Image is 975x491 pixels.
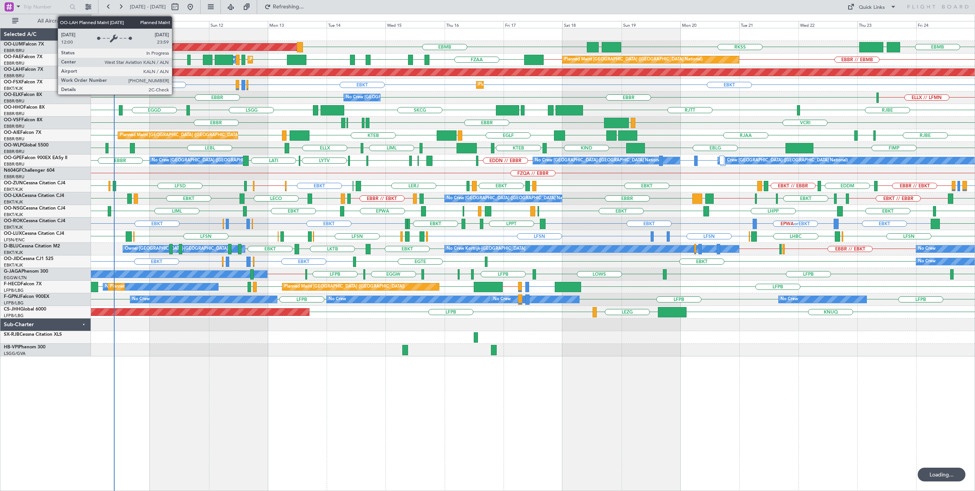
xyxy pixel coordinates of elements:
[261,1,307,13] button: Refreshing...
[4,244,19,249] span: D-IBLU
[535,155,663,166] div: No Crew [GEOGRAPHIC_DATA] ([GEOGRAPHIC_DATA] National)
[91,21,150,28] div: Fri 10
[4,206,65,211] a: OO-NSGCessna Citation CJ4
[4,219,65,223] a: OO-ROKCessna Citation CJ4
[445,21,504,28] div: Thu 16
[4,294,20,299] span: F-GPNJ
[4,307,46,312] a: CS-JHHGlobal 6000
[8,15,83,27] button: All Aircraft
[110,281,230,293] div: Planned Maint [GEOGRAPHIC_DATA] ([GEOGRAPHIC_DATA])
[4,161,24,167] a: EBBR/BRU
[4,118,21,122] span: OO-VSF
[4,118,42,122] a: OO-VSFFalcon 8X
[680,21,739,28] div: Mon 20
[4,86,23,91] a: EBKT/KJK
[20,18,81,24] span: All Aircraft
[4,288,24,293] a: LFPB/LBG
[105,281,123,293] div: No Crew
[504,21,562,28] div: Fri 17
[4,181,23,185] span: OO-ZUN
[781,294,798,305] div: No Crew
[918,256,936,267] div: No Crew
[4,294,49,299] a: F-GPNJFalcon 900EX
[150,21,209,28] div: Sat 11
[4,156,22,160] span: OO-GPE
[130,3,166,10] span: [DATE] - [DATE]
[4,269,48,274] a: G-JAGAPhenom 300
[4,67,22,72] span: OO-LAH
[4,332,62,337] a: SX-RJBCessna Citation XLS
[120,130,240,141] div: Planned Maint [GEOGRAPHIC_DATA] ([GEOGRAPHIC_DATA])
[4,332,19,337] span: SX-RJB
[4,60,24,66] a: EBBR/BRU
[4,193,64,198] a: OO-LXACessna Citation CJ4
[4,206,23,211] span: OO-NSG
[4,313,24,319] a: LFPB/LBG
[739,21,798,28] div: Tue 21
[918,243,936,255] div: No Crew
[4,262,23,268] a: EBKT/KJK
[4,42,44,47] a: OO-LUMFalcon 7X
[562,21,621,28] div: Sat 18
[4,80,21,85] span: OO-FSX
[4,168,55,173] a: N604GFChallenger 604
[564,54,703,65] div: Planned Maint [GEOGRAPHIC_DATA] ([GEOGRAPHIC_DATA] National)
[4,111,24,117] a: EBBR/BRU
[4,345,19,350] span: HB-VPI
[4,231,64,236] a: OO-LUXCessna Citation CJ4
[4,257,53,261] a: OO-JIDCessna CJ1 525
[4,55,42,59] a: OO-FAEFalcon 7X
[4,224,23,230] a: EBKT/KJK
[4,193,22,198] span: OO-LXA
[23,1,67,13] input: Trip Number
[4,42,23,47] span: OO-LUM
[4,124,24,129] a: EBBR/BRU
[857,21,916,28] div: Thu 23
[4,307,20,312] span: CS-JHH
[4,174,24,180] a: EBBR/BRU
[4,55,21,59] span: OO-FAE
[4,93,21,97] span: OO-ELK
[4,136,24,142] a: EBBR/BRU
[798,21,857,28] div: Wed 22
[132,294,150,305] div: No Crew
[916,21,975,28] div: Fri 24
[329,294,346,305] div: No Crew
[4,300,24,306] a: LFPB/LBG
[4,231,22,236] span: OO-LUX
[4,156,67,160] a: OO-GPEFalcon 900EX EASy II
[4,219,23,223] span: OO-ROK
[4,275,27,281] a: EGGW/LTN
[4,143,49,148] a: OO-WLPGlobal 5500
[4,237,25,243] a: LFSN/ENC
[4,282,42,286] a: F-HECDFalcon 7X
[4,93,42,97] a: OO-ELKFalcon 8X
[268,21,327,28] div: Mon 13
[4,187,23,192] a: EBKT/KJK
[447,243,525,255] div: No Crew Kortrijk-[GEOGRAPHIC_DATA]
[720,155,848,166] div: No Crew [GEOGRAPHIC_DATA] ([GEOGRAPHIC_DATA] National)
[4,105,24,110] span: OO-HHO
[447,193,575,204] div: No Crew [GEOGRAPHIC_DATA] ([GEOGRAPHIC_DATA] National)
[4,98,24,104] a: EBBR/BRU
[125,243,228,255] div: Owner [GEOGRAPHIC_DATA]-[GEOGRAPHIC_DATA]
[4,105,45,110] a: OO-HHOFalcon 8X
[4,282,21,286] span: F-HECD
[272,4,304,10] span: Refreshing...
[4,73,24,79] a: EBBR/BRU
[4,168,22,173] span: N604GF
[92,15,105,22] div: [DATE]
[4,143,23,148] span: OO-WLP
[4,80,42,85] a: OO-FSXFalcon 7X
[346,92,474,103] div: No Crew [GEOGRAPHIC_DATA] ([GEOGRAPHIC_DATA] National)
[385,21,444,28] div: Wed 15
[4,48,24,54] a: EBBR/BRU
[622,21,680,28] div: Sun 19
[478,79,567,91] div: Planned Maint Kortrijk-[GEOGRAPHIC_DATA]
[918,468,965,481] div: Loading...
[4,244,60,249] a: D-IBLUCessna Citation M2
[4,269,21,274] span: G-JAGA
[4,212,23,218] a: EBKT/KJK
[284,281,405,293] div: Planned Maint [GEOGRAPHIC_DATA] ([GEOGRAPHIC_DATA])
[4,149,24,154] a: EBBR/BRU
